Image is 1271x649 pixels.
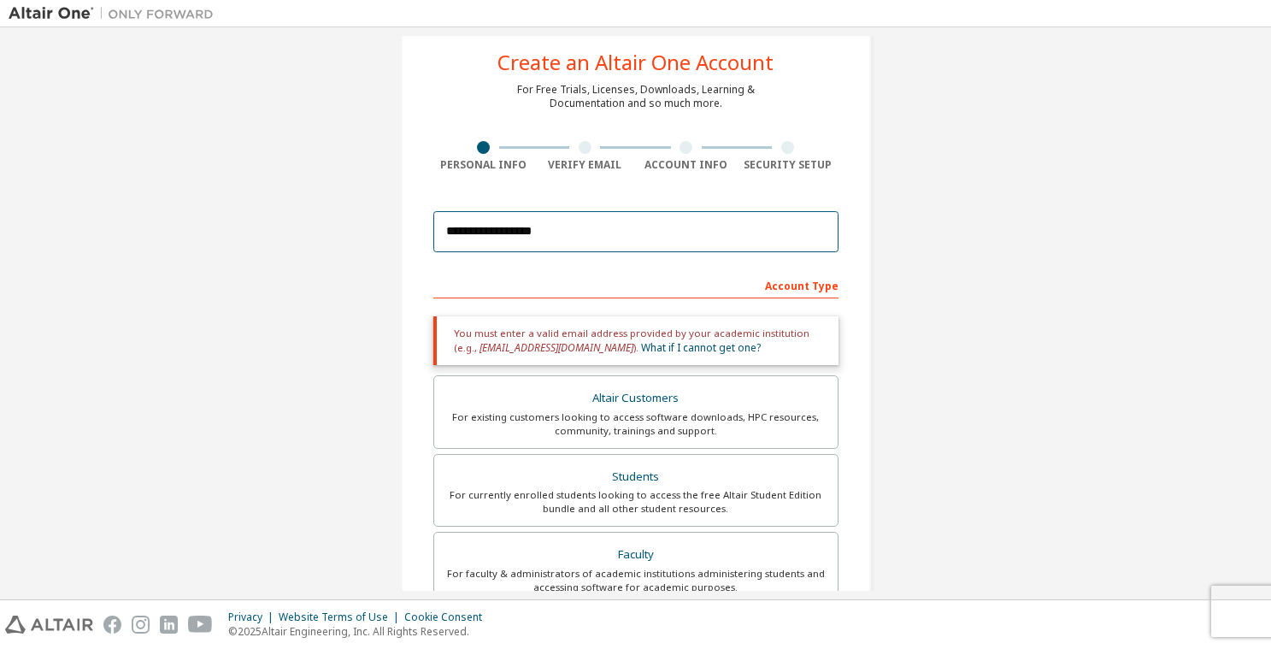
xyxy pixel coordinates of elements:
p: © 2025 Altair Engineering, Inc. All Rights Reserved. [228,624,492,639]
img: Altair One [9,5,222,22]
div: Security Setup [737,158,839,172]
div: Personal Info [433,158,535,172]
div: Privacy [228,611,279,624]
img: facebook.svg [103,616,121,634]
div: Students [444,465,827,489]
div: Verify Email [534,158,636,172]
div: Cookie Consent [404,611,492,624]
span: [EMAIL_ADDRESS][DOMAIN_NAME] [480,340,633,355]
div: Altair Customers [444,386,827,410]
div: Account Info [636,158,738,172]
img: youtube.svg [188,616,213,634]
img: instagram.svg [132,616,150,634]
div: For currently enrolled students looking to access the free Altair Student Edition bundle and all ... [444,488,827,516]
div: Website Terms of Use [279,611,404,624]
div: For existing customers looking to access software downloads, HPC resources, community, trainings ... [444,410,827,438]
a: What if I cannot get one? [641,340,761,355]
div: Create an Altair One Account [497,52,774,73]
div: For faculty & administrators of academic institutions administering students and accessing softwa... [444,567,827,594]
div: Account Type [433,271,839,298]
div: Faculty [444,543,827,567]
img: linkedin.svg [160,616,178,634]
div: For Free Trials, Licenses, Downloads, Learning & Documentation and so much more. [517,83,755,110]
img: altair_logo.svg [5,616,93,634]
div: You must enter a valid email address provided by your academic institution (e.g., ). [433,316,839,365]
